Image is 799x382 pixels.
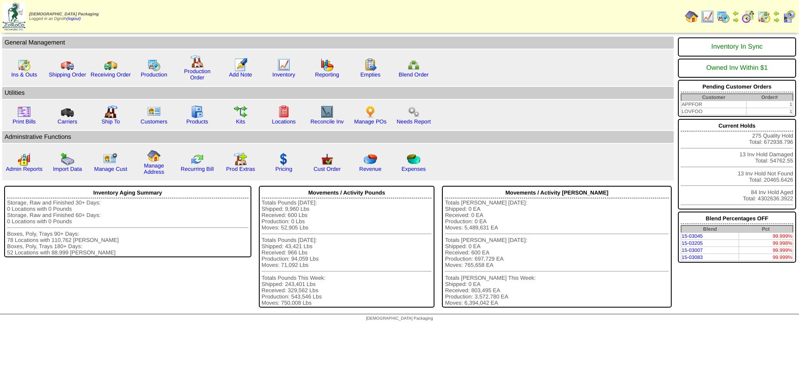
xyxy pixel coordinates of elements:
td: 1 [746,101,793,108]
a: Production [141,71,167,78]
div: Pending Customer Orders [681,81,793,92]
a: Inventory [273,71,295,78]
div: Current Holds [681,121,793,131]
a: Locations [272,118,295,125]
a: 15-03083 [682,254,703,260]
a: Manage Address [144,163,164,175]
img: line_graph.gif [701,10,714,23]
img: cabinet.gif [191,105,204,118]
img: factory2.gif [104,105,117,118]
span: [DEMOGRAPHIC_DATA] Packaging [366,316,433,321]
td: Utilities [2,87,674,99]
img: factory.gif [191,55,204,68]
img: arrowleft.gif [773,10,780,17]
img: dollar.gif [277,153,290,166]
a: Needs Report [397,118,431,125]
a: Expenses [402,166,426,172]
th: Customer [681,94,747,101]
a: Ins & Outs [11,71,37,78]
img: pie_chart.png [364,153,377,166]
div: Inventory Aging Summary [7,187,248,198]
a: 15-03205 [682,240,703,246]
img: zoroco-logo-small.webp [2,2,25,30]
div: Totals Pounds [DATE]: Shipped: 9,960 Lbs Received: 600 Lbs Production: 0 Lbs Moves: 52,905 Lbs To... [262,200,432,306]
span: [DEMOGRAPHIC_DATA] Packaging [29,12,99,17]
img: locations.gif [277,105,290,118]
a: Recurring Bill [181,166,213,172]
a: Kits [236,118,245,125]
img: arrowright.gif [773,17,780,23]
a: 15-03007 [682,247,703,253]
div: Totals [PERSON_NAME] [DATE]: Shipped: 0 EA Received: 0 EA Production: 0 EA Moves: 5,489,631 EA To... [445,200,669,306]
img: calendarblend.gif [742,10,755,23]
img: calendarprod.gif [147,58,161,71]
img: line_graph.gif [277,58,290,71]
img: truck.gif [61,58,74,71]
td: 99.998% [739,240,793,247]
img: reconcile.gif [191,153,204,166]
img: home.gif [147,149,161,163]
img: network.png [407,58,420,71]
div: Owned Inv Within $1 [681,60,793,76]
a: Customers [141,118,167,125]
td: 99.999% [739,254,793,261]
img: graph2.png [17,153,31,166]
img: calendarinout.gif [17,58,31,71]
td: 1 [746,108,793,115]
div: Storage, Raw and Finished 30+ Days: 0 Locations with 0 Pounds Storage, Raw and Finished 60+ Days:... [7,200,248,256]
a: Products [186,118,208,125]
img: arrowright.gif [732,17,739,23]
img: managecust.png [103,153,119,166]
td: 99.999% [739,233,793,240]
a: (logout) [67,17,81,21]
a: Reporting [315,71,339,78]
img: home.gif [685,10,698,23]
a: Import Data [53,166,82,172]
a: Shipping Order [49,71,86,78]
img: pie_chart2.png [407,153,420,166]
td: General Management [2,37,674,49]
th: Pct [739,226,793,233]
img: orders.gif [234,58,247,71]
img: truck3.gif [61,105,74,118]
img: prodextras.gif [234,153,247,166]
td: LOVFOO [681,108,747,115]
a: Admin Reports [6,166,42,172]
img: invoice2.gif [17,105,31,118]
div: Movements / Activity [PERSON_NAME] [445,187,669,198]
th: Blend [681,226,739,233]
a: Manage POs [354,118,387,125]
div: Blend Percentages OFF [681,213,793,224]
a: Revenue [359,166,381,172]
span: Logged in as Dgroth [29,12,99,21]
td: Adminstrative Functions [2,131,674,143]
div: Inventory In Sync [681,39,793,55]
a: Print Bills [12,118,36,125]
div: 275 Quality Hold Total: 672938.796 13 Inv Hold Damaged Total: 54762.55 13 Inv Hold Not Found Tota... [678,119,796,209]
img: line_graph2.gif [320,105,334,118]
a: Add Note [229,71,252,78]
img: truck2.gif [104,58,117,71]
img: calendarprod.gif [717,10,730,23]
a: Manage Cust [94,166,127,172]
a: 15-03045 [682,233,703,239]
img: workflow.gif [234,105,247,118]
img: calendarinout.gif [757,10,771,23]
img: import.gif [61,153,74,166]
td: APPFOR [681,101,747,108]
img: workorder.gif [364,58,377,71]
img: graph.gif [320,58,334,71]
th: Order# [746,94,793,101]
img: cust_order.png [320,153,334,166]
td: 99.999% [739,247,793,254]
a: Ship To [102,118,120,125]
a: Blend Order [399,71,429,78]
a: Production Order [184,68,211,81]
a: Prod Extras [226,166,255,172]
img: po.png [364,105,377,118]
a: Pricing [275,166,293,172]
a: Cust Order [313,166,340,172]
img: calendarcustomer.gif [782,10,796,23]
a: Reconcile Inv [310,118,344,125]
img: workflow.png [407,105,420,118]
